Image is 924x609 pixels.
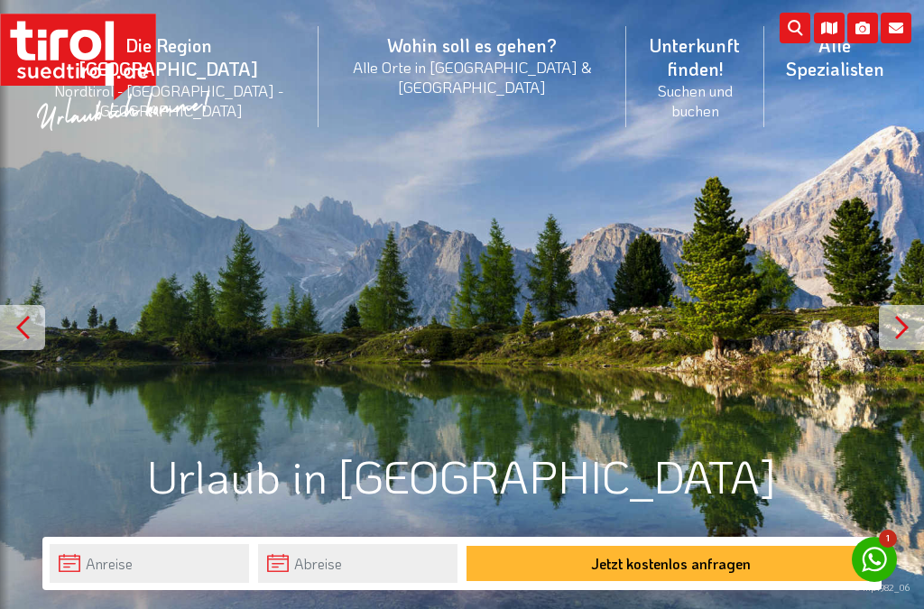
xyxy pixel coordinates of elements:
i: Kontakt [881,13,911,43]
input: Anreise [50,544,249,583]
a: Wohin soll es gehen?Alle Orte in [GEOGRAPHIC_DATA] & [GEOGRAPHIC_DATA] [319,14,626,116]
a: Alle Spezialisten [764,14,906,100]
small: Nordtirol - [GEOGRAPHIC_DATA] - [GEOGRAPHIC_DATA] [40,80,297,120]
small: Suchen und buchen [648,80,743,120]
i: Fotogalerie [847,13,878,43]
h1: Urlaub in [GEOGRAPHIC_DATA] [42,451,882,501]
a: Unterkunft finden!Suchen und buchen [626,14,764,140]
i: Karte öffnen [814,13,845,43]
a: Die Region [GEOGRAPHIC_DATA]Nordtirol - [GEOGRAPHIC_DATA] - [GEOGRAPHIC_DATA] [18,14,319,140]
input: Abreise [258,544,457,583]
a: 1 [852,537,897,582]
span: 1 [879,530,897,548]
small: Alle Orte in [GEOGRAPHIC_DATA] & [GEOGRAPHIC_DATA] [340,57,605,97]
button: Jetzt kostenlos anfragen [467,546,874,581]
